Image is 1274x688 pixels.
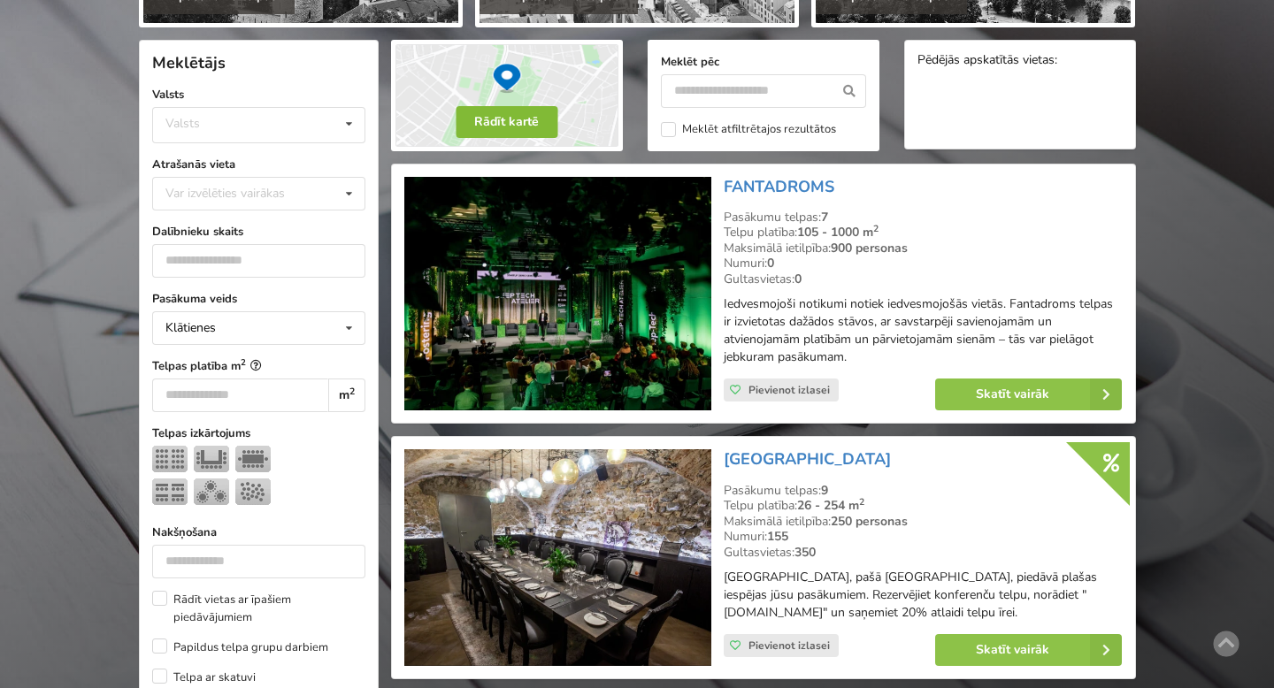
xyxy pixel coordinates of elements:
[724,514,1122,530] div: Maksimālā ietilpība:
[196,104,298,116] div: Keywords by Traffic
[152,52,226,73] span: Meklētājs
[194,478,229,505] img: Bankets
[935,378,1122,410] a: Skatīt vairāk
[391,40,623,151] img: Rādīt kartē
[176,103,190,117] img: tab_keywords_by_traffic_grey.svg
[724,545,1122,561] div: Gultasvietas:
[821,209,828,226] strong: 7
[661,122,836,137] label: Meklēt atfiltrētajos rezultātos
[152,86,365,103] label: Valsts
[152,357,365,375] label: Telpas platība m
[859,495,864,508] sup: 2
[724,295,1122,366] p: Iedvesmojoši notikumi notiek iedvesmojošās vietās. Fantadroms telpas ir izvietotas dažādos stāvos...
[152,669,256,686] label: Telpa ar skatuvi
[404,177,711,411] img: Konferenču centrs | Rīga | FANTADROMS
[661,53,866,71] label: Meklēt pēc
[46,46,195,60] div: Domain: [DOMAIN_NAME]
[50,28,87,42] div: v 4.0.25
[794,544,816,561] strong: 350
[241,356,246,368] sup: 2
[152,424,365,442] label: Telpas izkārtojums
[194,446,229,472] img: U-Veids
[28,46,42,60] img: website_grey.svg
[152,478,188,505] img: Klase
[152,223,365,241] label: Dalībnieku skaits
[161,183,325,203] div: Var izvēlēties vairākas
[797,224,879,241] strong: 105 - 1000 m
[724,176,834,197] a: FANTADROMS
[767,528,788,545] strong: 155
[821,482,828,499] strong: 9
[724,241,1122,256] div: Maksimālā ietilpība:
[724,210,1122,226] div: Pasākumu telpas:
[152,446,188,472] img: Teātris
[235,446,271,472] img: Sapulce
[48,103,62,117] img: tab_domain_overview_orange.svg
[724,271,1122,287] div: Gultasvietas:
[152,638,328,656] label: Papildus telpa grupu darbiem
[165,322,216,334] div: Klātienes
[831,240,908,256] strong: 900 personas
[935,634,1122,666] a: Skatīt vairāk
[328,378,365,412] div: m
[349,385,355,398] sup: 2
[152,591,365,626] label: Rādīt vietas ar īpašiem piedāvājumiem
[724,498,1122,514] div: Telpu platība:
[165,116,200,131] div: Valsts
[724,569,1122,622] p: [GEOGRAPHIC_DATA], pašā [GEOGRAPHIC_DATA], piedāvā plašas iespējas jūsu pasākumiem. Rezervējiet k...
[831,513,908,530] strong: 250 personas
[28,28,42,42] img: logo_orange.svg
[152,524,365,541] label: Nakšņošana
[724,225,1122,241] div: Telpu platība:
[235,478,271,505] img: Pieņemšana
[748,383,830,397] span: Pievienot izlasei
[404,449,711,666] img: Viesnīca | Rīga | Pullman Riga Old Town Hotel
[873,222,879,235] sup: 2
[748,638,830,653] span: Pievienot izlasei
[767,255,774,271] strong: 0
[152,156,365,173] label: Atrašanās vieta
[152,290,365,308] label: Pasākuma veids
[917,53,1123,70] div: Pēdējās apskatītās vietas:
[67,104,158,116] div: Domain Overview
[724,448,891,470] a: [GEOGRAPHIC_DATA]
[794,271,802,287] strong: 0
[456,106,557,138] button: Rādīt kartē
[724,529,1122,545] div: Numuri:
[724,483,1122,499] div: Pasākumu telpas:
[724,256,1122,271] div: Numuri:
[797,497,864,514] strong: 26 - 254 m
